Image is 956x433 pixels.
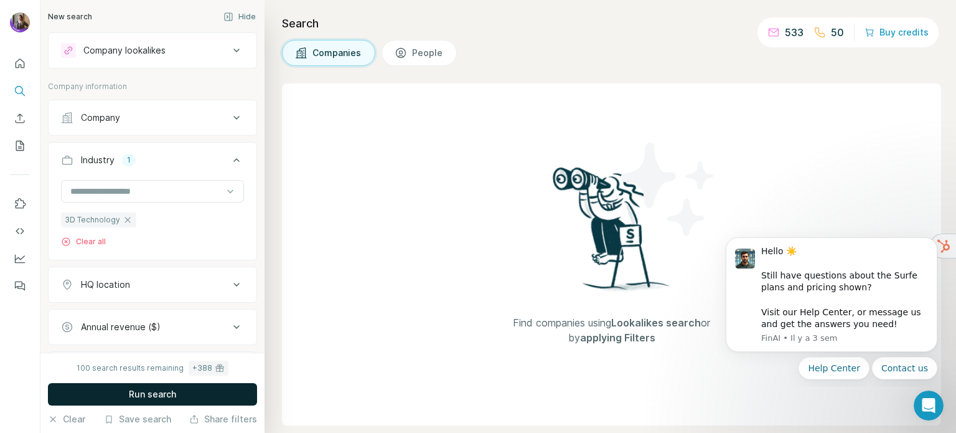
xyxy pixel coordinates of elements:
button: Company [49,103,256,133]
p: 533 [785,25,804,40]
button: Save search [104,413,171,426]
button: HQ location [49,270,256,300]
h4: Search [282,15,941,32]
button: Share filters [189,413,257,426]
button: Dashboard [10,247,30,270]
img: Avatar [10,12,30,32]
button: Search [10,80,30,102]
button: Run search [48,383,257,406]
span: Lookalikes search [611,316,701,329]
span: Run search [129,388,176,401]
div: Company lookalikes [83,44,166,57]
div: New search [48,11,92,22]
button: Hide [215,7,265,26]
span: 3D Technology [65,214,120,226]
img: Surfe Illustration - Woman searching with binoculars [547,164,677,303]
div: 100 search results remaining [77,361,228,376]
button: Industry1 [49,145,256,180]
span: Companies [312,47,362,59]
div: 1 [122,155,136,166]
div: Industry [81,154,115,166]
span: applying Filters [580,331,655,344]
button: Use Surfe on LinkedIn [10,193,30,215]
div: HQ location [81,278,130,291]
iframe: Intercom notifications message [707,226,956,387]
p: 50 [831,25,844,40]
p: Company information [48,81,257,92]
button: Clear [48,413,85,426]
button: Quick start [10,52,30,75]
div: + 388 [192,363,212,374]
span: Find companies using or by [500,315,724,345]
button: Clear all [61,236,106,247]
button: My lists [10,135,30,157]
div: Company [81,112,120,124]
iframe: Intercom live chat [914,391,944,421]
img: Surfe Illustration - Stars [612,133,724,245]
button: Use Surfe API [10,220,30,242]
span: People [412,47,444,59]
div: Annual revenue ($) [81,321,161,333]
button: Enrich CSV [10,107,30,130]
button: Feedback [10,275,30,297]
button: Buy credits [865,24,929,41]
button: Company lookalikes [49,36,256,65]
button: Annual revenue ($) [49,312,256,342]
